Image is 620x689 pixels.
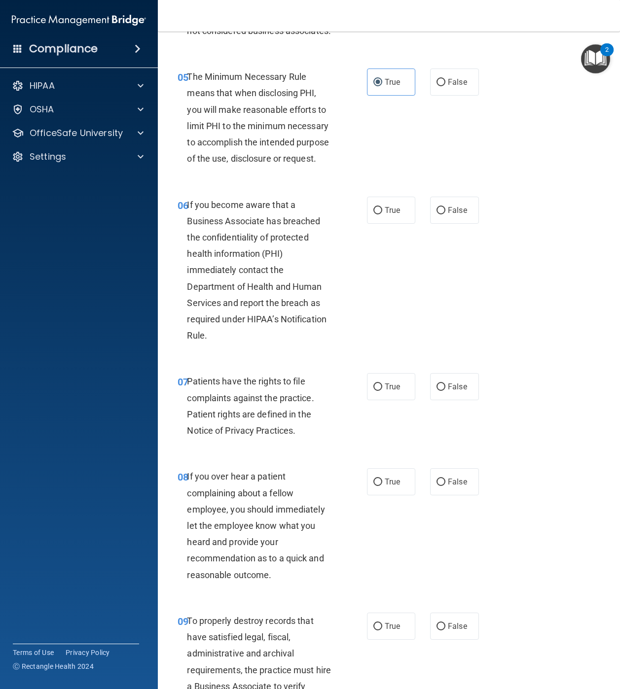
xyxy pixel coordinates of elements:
a: HIPAA [12,80,144,92]
h4: Compliance [29,42,98,56]
span: True [385,206,400,215]
input: True [373,207,382,214]
input: False [437,79,445,86]
input: True [373,623,382,630]
input: False [437,207,445,214]
span: False [448,477,467,486]
div: 2 [605,50,609,63]
p: OfficeSafe University [30,127,123,139]
span: False [448,382,467,391]
button: Open Resource Center, 2 new notifications [581,44,610,73]
p: Settings [30,151,66,163]
a: OSHA [12,103,144,115]
span: Patients have the rights to file complaints against the practice. Patient rights are defined in t... [187,376,314,436]
span: 05 [178,71,188,83]
input: False [437,479,445,486]
span: The Minimum Necessary Rule means that when disclosing PHI, you will make reasonable efforts to li... [187,71,328,164]
p: HIPAA [30,80,55,92]
span: False [448,621,467,631]
span: 09 [178,616,188,627]
span: True [385,621,400,631]
input: False [437,623,445,630]
span: Ⓒ Rectangle Health 2024 [13,661,94,671]
span: 07 [178,376,188,388]
a: Settings [12,151,144,163]
span: If you become aware that a Business Associate has breached the confidentiality of protected healt... [187,200,327,341]
input: False [437,383,445,391]
span: False [448,206,467,215]
a: Terms of Use [13,648,54,657]
input: True [373,479,382,486]
span: False [448,77,467,87]
span: If you over hear a patient complaining about a fellow employee, you should immediately let the em... [187,471,325,580]
input: True [373,383,382,391]
span: True [385,477,400,486]
span: True [385,77,400,87]
span: 06 [178,200,188,211]
p: OSHA [30,103,54,115]
img: PMB logo [12,10,146,30]
input: True [373,79,382,86]
span: True [385,382,400,391]
a: Privacy Policy [66,648,110,657]
a: OfficeSafe University [12,127,144,139]
span: 08 [178,471,188,483]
